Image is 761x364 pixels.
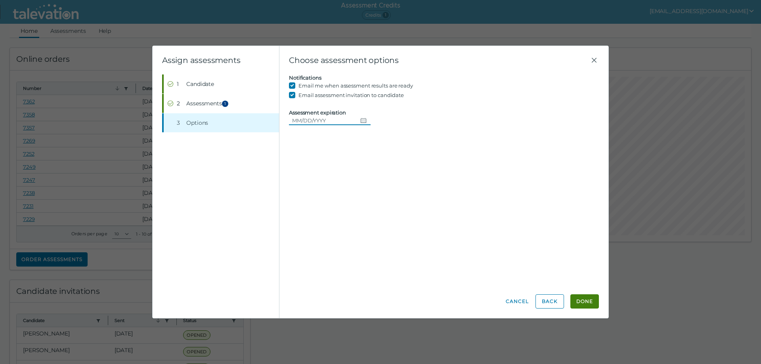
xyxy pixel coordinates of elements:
[186,99,231,107] span: Assessments
[570,294,599,309] button: Done
[289,55,589,65] span: Choose assessment options
[357,116,371,125] button: Choose date
[164,74,279,93] button: Completed
[167,100,174,107] cds-icon: Completed
[167,81,174,87] cds-icon: Completed
[535,294,564,309] button: Back
[289,74,321,81] label: Notifications
[164,94,279,113] button: Completed
[164,113,279,132] button: 3Options
[289,116,357,125] input: MM/DD/YYYY
[186,80,214,88] span: Candidate
[186,119,208,127] span: Options
[177,80,183,88] div: 1
[298,81,413,90] label: Email me when assessment results are ready
[177,119,183,127] div: 3
[177,99,183,107] div: 2
[289,109,346,116] label: Assessment expiration
[298,90,404,100] label: Email assessment invitation to candidate
[162,74,279,132] nav: Wizard steps
[222,101,228,107] span: 1
[505,294,529,309] button: Cancel
[589,55,599,65] button: Close
[162,55,240,65] clr-wizard-title: Assign assessments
